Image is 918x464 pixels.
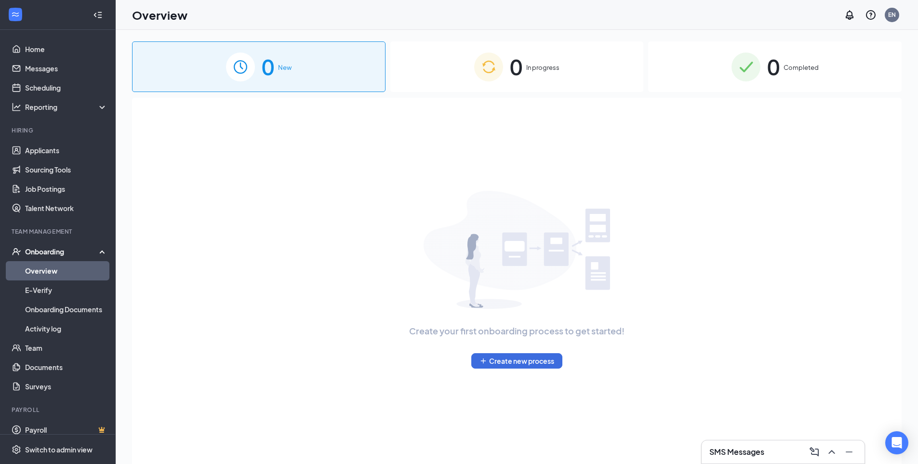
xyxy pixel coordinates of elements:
[25,319,107,338] a: Activity log
[12,102,21,112] svg: Analysis
[25,358,107,377] a: Documents
[843,446,855,458] svg: Minimize
[25,261,107,280] a: Overview
[12,126,106,134] div: Hiring
[784,63,819,72] span: Completed
[865,9,877,21] svg: QuestionInfo
[93,10,103,20] svg: Collapse
[25,160,107,179] a: Sourcing Tools
[12,406,106,414] div: Payroll
[479,357,487,365] svg: Plus
[809,446,820,458] svg: ComposeMessage
[11,10,20,19] svg: WorkstreamLogo
[844,9,855,21] svg: Notifications
[25,445,93,454] div: Switch to admin view
[709,447,764,457] h3: SMS Messages
[25,102,108,112] div: Reporting
[767,50,780,83] span: 0
[25,280,107,300] a: E-Verify
[25,300,107,319] a: Onboarding Documents
[12,445,21,454] svg: Settings
[888,11,896,19] div: EN
[25,338,107,358] a: Team
[841,444,857,460] button: Minimize
[25,179,107,199] a: Job Postings
[25,40,107,59] a: Home
[885,431,908,454] div: Open Intercom Messenger
[132,7,187,23] h1: Overview
[510,50,522,83] span: 0
[526,63,559,72] span: In progress
[12,227,106,236] div: Team Management
[25,199,107,218] a: Talent Network
[25,420,107,439] a: PayrollCrown
[25,141,107,160] a: Applicants
[471,353,562,369] button: PlusCreate new process
[278,63,292,72] span: New
[824,444,839,460] button: ChevronUp
[25,247,99,256] div: Onboarding
[262,50,274,83] span: 0
[12,247,21,256] svg: UserCheck
[807,444,822,460] button: ComposeMessage
[826,446,838,458] svg: ChevronUp
[25,59,107,78] a: Messages
[25,78,107,97] a: Scheduling
[25,377,107,396] a: Surveys
[409,324,625,338] span: Create your first onboarding process to get started!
